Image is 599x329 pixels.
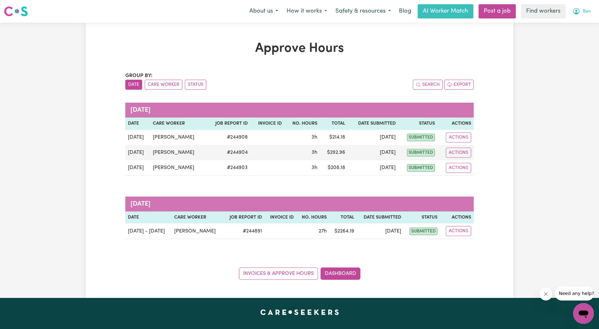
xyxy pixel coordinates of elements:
td: [DATE] [348,145,399,160]
button: My Account [568,5,595,18]
span: 3 hours [311,150,317,155]
th: No. Hours [284,118,320,130]
td: [DATE] [125,160,150,176]
th: Total [329,211,357,224]
button: Search [413,80,443,90]
span: submitted [410,228,437,235]
span: Ben [583,8,591,15]
th: Status [404,211,440,224]
td: [PERSON_NAME] [150,130,206,145]
td: [PERSON_NAME] [150,160,206,176]
td: $ 2264.19 [329,223,357,239]
span: 3 hours [311,165,317,170]
th: Care worker [150,118,206,130]
a: Careseekers home page [260,310,339,315]
button: sort invoices by paid status [185,80,206,90]
button: Export [444,80,474,90]
td: $ 214.18 [320,130,347,145]
a: Dashboard [321,267,360,280]
td: $ 208.18 [320,160,347,176]
iframe: Message from company [555,286,594,301]
td: [PERSON_NAME] [172,223,223,239]
th: Status [398,118,437,130]
span: Group by: [125,73,153,78]
span: 27 hours [319,229,327,234]
td: [DATE] [125,145,150,160]
td: [PERSON_NAME] [150,145,206,160]
th: Invoice ID [250,118,285,130]
button: Actions [446,226,471,236]
button: About us [245,5,282,18]
button: Actions [446,148,471,158]
span: submitted [407,149,435,156]
iframe: Button to launch messaging window [573,303,594,324]
a: Find workers [521,4,566,18]
td: [DATE] [357,223,404,239]
td: # 244908 [206,130,250,145]
th: Date [125,118,150,130]
th: Total [320,118,347,130]
caption: [DATE] [125,103,474,118]
th: Job Report ID [223,211,265,224]
a: Post a job [479,4,516,18]
td: $ 292.96 [320,145,347,160]
td: [DATE] [348,130,399,145]
caption: [DATE] [125,197,474,211]
td: [DATE] - [DATE] [125,223,172,239]
th: Date [125,211,172,224]
button: How it works [282,5,331,18]
td: # 244891 [223,223,265,239]
th: Date Submitted [348,118,399,130]
button: sort invoices by care worker [145,80,182,90]
th: Actions [437,118,474,130]
span: submitted [407,134,435,141]
td: # 244903 [206,160,250,176]
span: Need any help? [4,5,39,10]
button: Actions [446,132,471,142]
span: 3 hours [311,135,317,140]
th: Job Report ID [206,118,250,130]
th: Care worker [172,211,223,224]
th: Invoice ID [265,211,296,224]
a: AI Worker Match [418,4,473,18]
th: Actions [440,211,474,224]
button: Safety & resources [331,5,395,18]
th: Date Submitted [357,211,404,224]
span: submitted [407,164,435,172]
th: No. Hours [296,211,329,224]
td: [DATE] [125,130,150,145]
a: Blog [395,4,415,18]
td: # 244904 [206,145,250,160]
button: Actions [446,163,471,173]
a: Careseekers logo [4,4,28,19]
img: Careseekers logo [4,6,28,17]
h1: Approve Hours [125,41,474,56]
td: [DATE] [348,160,399,176]
button: sort invoices by date [125,80,142,90]
a: Invoices & Approve Hours [239,267,318,280]
iframe: Close message [539,288,552,301]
